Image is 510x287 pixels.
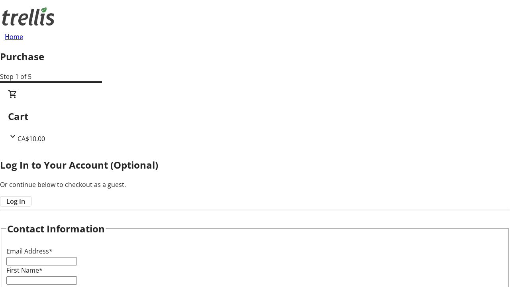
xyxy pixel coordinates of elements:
[8,109,502,124] h2: Cart
[6,247,53,256] label: Email Address*
[6,197,25,206] span: Log In
[7,222,105,236] h2: Contact Information
[18,134,45,143] span: CA$10.00
[8,89,502,143] div: CartCA$10.00
[6,266,43,275] label: First Name*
